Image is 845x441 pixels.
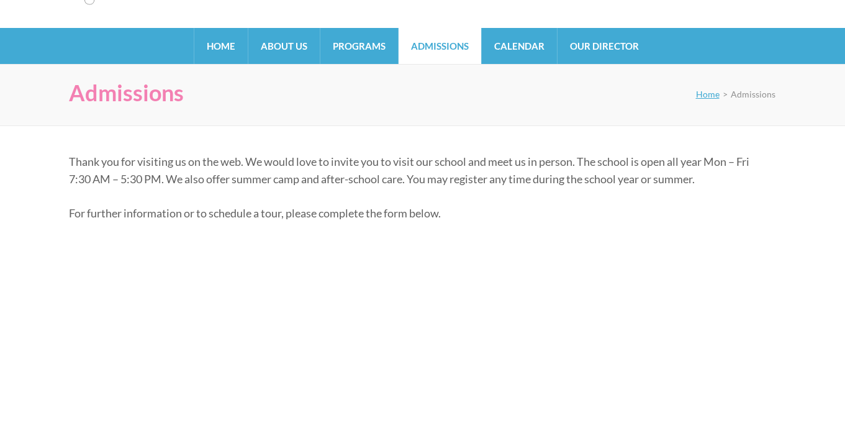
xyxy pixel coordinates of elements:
[696,89,720,99] a: Home
[248,28,320,64] a: About Us
[723,89,728,99] span: >
[69,153,767,188] p: Thank you for visiting us on the web. We would love to invite you to visit our school and meet us...
[69,80,184,106] h1: Admissions
[320,28,398,64] a: Programs
[69,204,767,222] p: For further information or to schedule a tour, please complete the form below.
[399,28,481,64] a: Admissions
[482,28,557,64] a: Calendar
[194,28,248,64] a: Home
[558,28,651,64] a: Our Director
